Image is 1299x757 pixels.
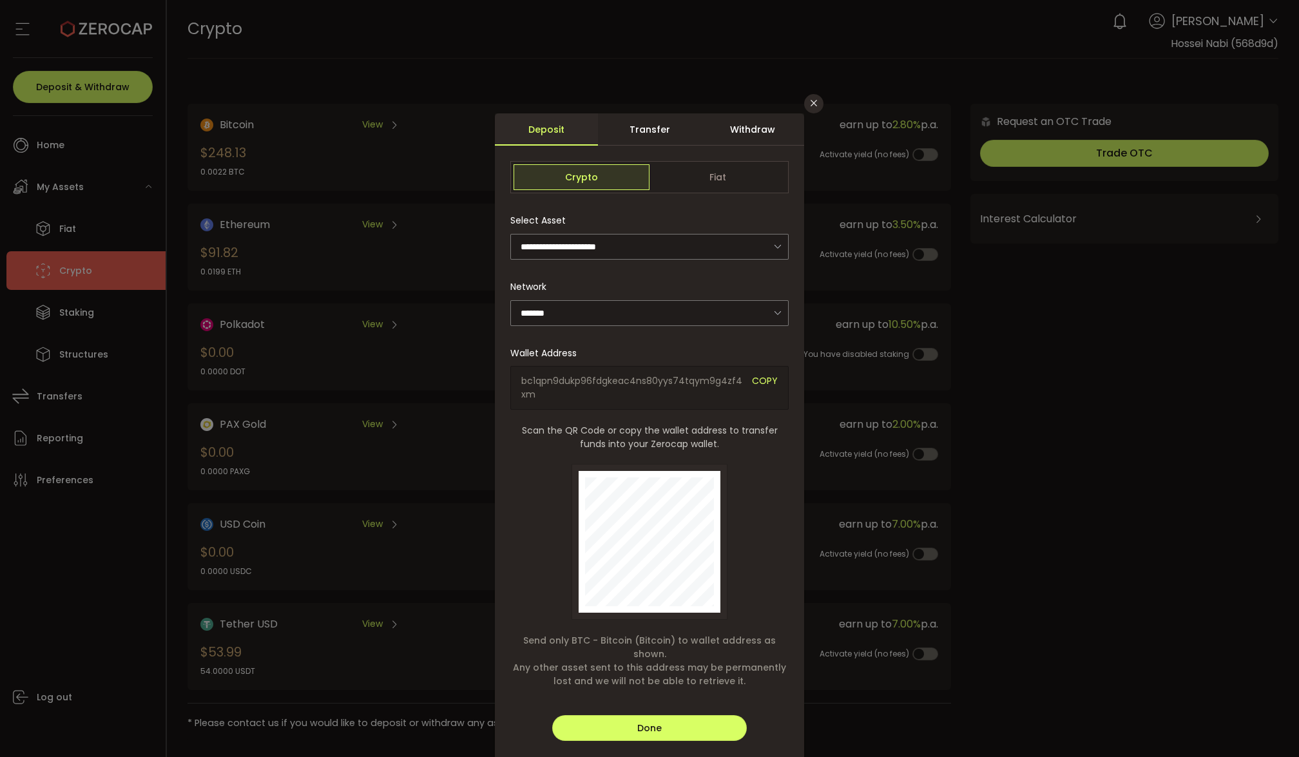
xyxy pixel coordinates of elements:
label: Select Asset [510,214,573,227]
span: Crypto [514,164,649,190]
span: Fiat [649,164,785,190]
label: Wallet Address [510,347,584,359]
button: Done [552,715,747,741]
button: Close [804,94,823,113]
span: bc1qpn9dukp96fdgkeac4ns80yys74tqym9g4zf4xm [521,374,742,401]
span: COPY [752,374,778,401]
label: Network [510,280,554,293]
span: Scan the QR Code or copy the wallet address to transfer funds into your Zerocap wallet. [510,424,789,451]
div: Chat-Widget [1150,618,1299,757]
div: Deposit [495,113,598,146]
span: Any other asset sent to this address may be permanently lost and we will not be able to retrieve it. [510,661,789,688]
iframe: Chat Widget [1150,618,1299,757]
span: Send only BTC - Bitcoin (Bitcoin) to wallet address as shown. [510,634,789,661]
div: Transfer [598,113,701,146]
span: Done [637,722,662,734]
div: Withdraw [701,113,804,146]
